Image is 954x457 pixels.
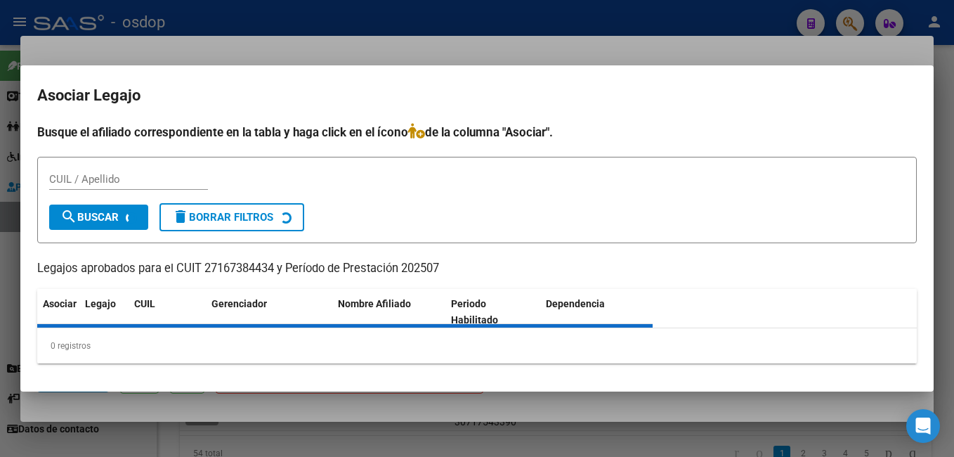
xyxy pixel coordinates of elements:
datatable-header-cell: Nombre Afiliado [332,289,445,335]
span: CUIL [134,298,155,309]
span: Legajo [85,298,116,309]
datatable-header-cell: Legajo [79,289,129,335]
h2: Asociar Legajo [37,82,917,109]
mat-icon: delete [172,208,189,225]
span: Buscar [60,211,119,224]
datatable-header-cell: Asociar [37,289,79,335]
button: Buscar [49,205,148,230]
datatable-header-cell: Gerenciador [206,289,332,335]
span: Asociar [43,298,77,309]
div: Open Intercom Messenger [906,409,940,443]
span: Periodo Habilitado [451,298,498,326]
div: 0 registros [37,328,917,363]
datatable-header-cell: Dependencia [540,289,653,335]
mat-icon: search [60,208,77,225]
button: Borrar Filtros [159,203,304,231]
h4: Busque el afiliado correspondiente en la tabla y haga click en el ícono de la columna "Asociar". [37,123,917,141]
span: Borrar Filtros [172,211,273,224]
span: Nombre Afiliado [338,298,411,309]
span: Gerenciador [211,298,267,309]
span: Dependencia [546,298,605,309]
datatable-header-cell: Periodo Habilitado [445,289,540,335]
p: Legajos aprobados para el CUIT 27167384434 y Período de Prestación 202507 [37,260,917,278]
datatable-header-cell: CUIL [129,289,206,335]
